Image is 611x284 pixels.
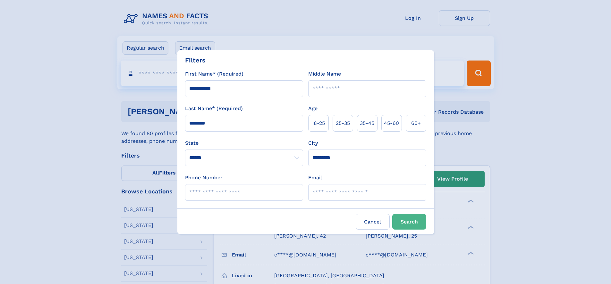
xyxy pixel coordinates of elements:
[392,214,426,230] button: Search
[308,105,318,112] label: Age
[185,105,243,112] label: Last Name* (Required)
[308,70,341,78] label: Middle Name
[312,119,325,127] span: 18‑25
[384,119,399,127] span: 45‑60
[308,139,318,147] label: City
[185,139,303,147] label: State
[356,214,390,230] label: Cancel
[360,119,374,127] span: 35‑45
[411,119,421,127] span: 60+
[185,55,206,65] div: Filters
[185,70,243,78] label: First Name* (Required)
[308,174,322,182] label: Email
[336,119,350,127] span: 25‑35
[185,174,223,182] label: Phone Number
